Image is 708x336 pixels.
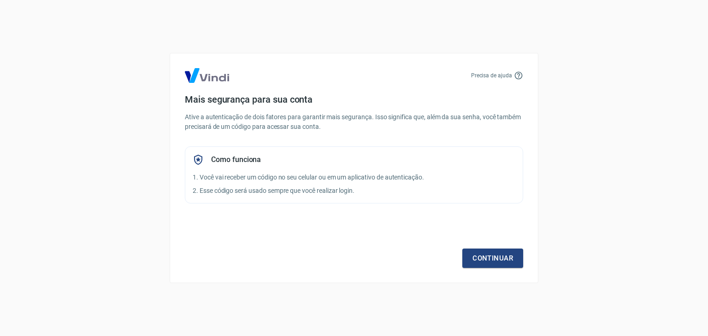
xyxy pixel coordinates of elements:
[211,155,261,164] h5: Como funciona
[193,173,515,182] p: 1. Você vai receber um código no seu celular ou em um aplicativo de autenticação.
[193,186,515,196] p: 2. Esse código será usado sempre que você realizar login.
[185,94,523,105] h4: Mais segurança para sua conta
[185,68,229,83] img: Logo Vind
[185,112,523,132] p: Ative a autenticação de dois fatores para garantir mais segurança. Isso significa que, além da su...
[471,71,512,80] p: Precisa de ajuda
[462,249,523,268] a: Continuar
